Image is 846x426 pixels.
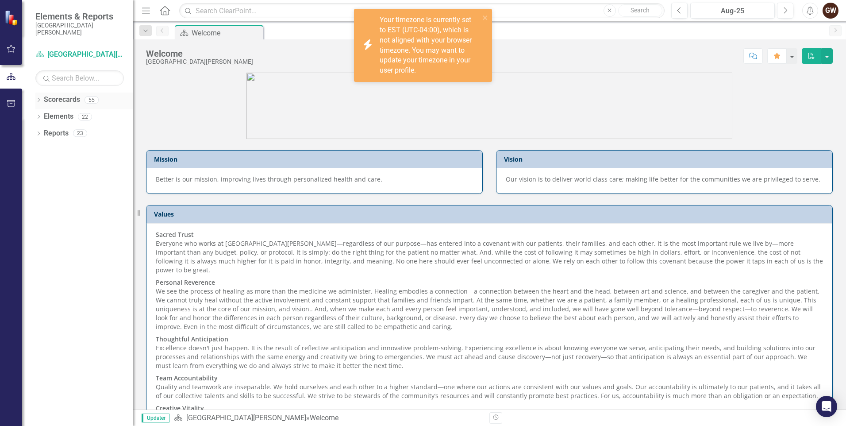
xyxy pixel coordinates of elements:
[192,27,261,39] div: Welcome
[156,404,204,412] strong: Creative Vitality
[156,230,194,239] strong: Sacred Trust
[142,414,169,422] span: Updater
[73,130,87,137] div: 23
[506,175,823,184] p: Our vision is to deliver world class care; making life better for the communities we are privileg...
[44,112,73,122] a: Elements
[693,6,772,16] div: Aug-25
[310,414,338,422] div: Welcome
[154,156,478,163] h3: Mission
[504,156,828,163] h3: Vision
[146,49,253,58] div: Welcome
[816,396,837,417] div: Open Intercom Messenger
[35,70,124,86] input: Search Below...
[380,15,480,76] div: Your timezone is currently set to EST (UTC-04:00), which is not aligned with your browser timezon...
[823,3,838,19] button: GW
[179,3,665,19] input: Search ClearPoint...
[156,276,823,333] p: We see the process of healing as more than the medicine we administer. Healing embodies a connect...
[246,73,732,139] img: SJRMC%20new%20logo%203.jpg
[156,374,218,382] strong: Team Accountability
[156,230,823,276] p: Everyone who works at [GEOGRAPHIC_DATA][PERSON_NAME]—regardless of our purpose—has entered into a...
[156,333,823,372] p: Excellence doesn't just happen. It is the result of reflective anticipation and innovative proble...
[482,12,488,23] button: close
[85,96,99,104] div: 55
[631,7,650,14] span: Search
[154,211,828,217] h3: Values
[618,4,662,17] button: Search
[78,113,92,120] div: 22
[186,414,306,422] a: [GEOGRAPHIC_DATA][PERSON_NAME]
[35,50,124,60] a: [GEOGRAPHIC_DATA][PERSON_NAME]
[156,175,473,184] p: Better is our mission, improving lives through personalized health and care.
[44,128,69,139] a: Reports
[4,10,20,26] img: ClearPoint Strategy
[35,22,124,36] small: [GEOGRAPHIC_DATA][PERSON_NAME]
[146,58,253,65] div: [GEOGRAPHIC_DATA][PERSON_NAME]
[156,372,823,402] p: Quality and teamwork are inseparable. We hold ourselves and each other to a higher standard—one w...
[156,335,228,343] strong: Thoughtful Anticipation
[156,278,215,287] strong: Personal Reverence
[35,11,124,22] span: Elements & Reports
[44,95,80,105] a: Scorecards
[174,413,483,423] div: »
[690,3,775,19] button: Aug-25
